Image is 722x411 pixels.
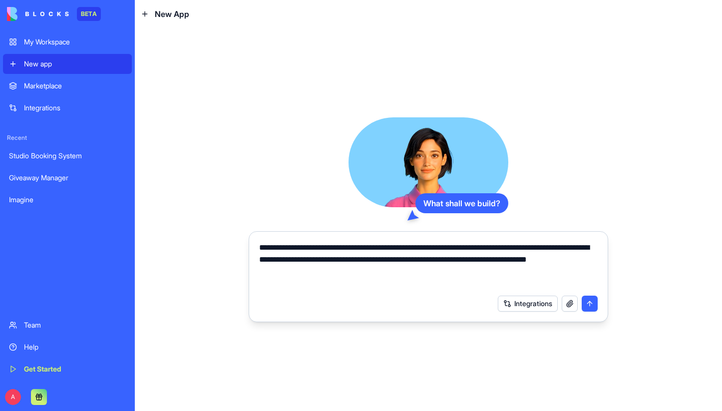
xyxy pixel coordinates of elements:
[9,151,126,161] div: Studio Booking System
[155,8,189,20] span: New App
[3,54,132,74] a: New app
[3,134,132,142] span: Recent
[24,103,126,113] div: Integrations
[3,337,132,357] a: Help
[3,32,132,52] a: My Workspace
[24,342,126,352] div: Help
[415,193,508,213] div: What shall we build?
[77,7,101,21] div: BETA
[24,81,126,91] div: Marketplace
[3,190,132,210] a: Imagine
[24,320,126,330] div: Team
[24,37,126,47] div: My Workspace
[24,59,126,69] div: New app
[498,296,558,312] button: Integrations
[3,168,132,188] a: Giveaway Manager
[24,364,126,374] div: Get Started
[7,7,101,21] a: BETA
[3,315,132,335] a: Team
[3,98,132,118] a: Integrations
[9,195,126,205] div: Imagine
[3,359,132,379] a: Get Started
[7,7,69,21] img: logo
[5,389,21,405] span: A
[3,146,132,166] a: Studio Booking System
[3,76,132,96] a: Marketplace
[9,173,126,183] div: Giveaway Manager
